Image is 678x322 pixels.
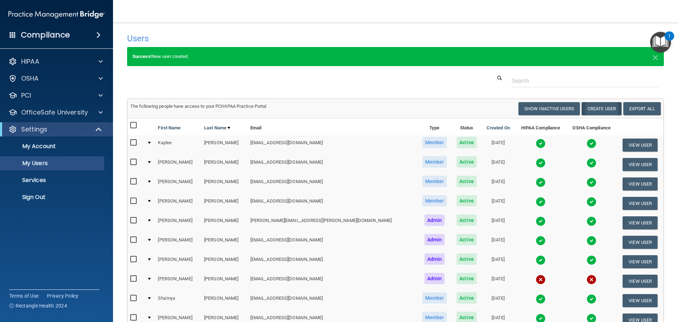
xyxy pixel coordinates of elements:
button: View User [623,236,658,249]
td: [PERSON_NAME] [155,155,201,174]
p: PCI [21,91,31,100]
td: [EMAIL_ADDRESS][DOMAIN_NAME] [248,291,417,310]
img: tick.e7d51cea.svg [536,216,546,226]
td: [PERSON_NAME] [201,271,248,291]
td: [PERSON_NAME] [201,252,248,271]
img: tick.e7d51cea.svg [536,255,546,265]
button: View User [623,139,658,152]
a: First Name [158,124,180,132]
img: tick.e7d51cea.svg [536,294,546,304]
span: Admin [424,215,445,226]
p: Settings [21,125,47,134]
td: [DATE] [481,233,515,252]
span: Admin [424,253,445,265]
button: View User [623,255,658,268]
th: HIPAA Compliance [515,118,566,135]
iframe: Drift Widget Chat Controller [556,272,670,300]
td: Sha'mya [155,291,201,310]
th: Email [248,118,417,135]
span: Member [422,156,447,168]
img: tick.e7d51cea.svg [587,236,596,246]
a: Created On [487,124,510,132]
span: Active [457,156,477,168]
span: Active [457,253,477,265]
p: Services [5,177,101,184]
span: × [652,49,659,64]
td: [PERSON_NAME] [201,291,248,310]
td: [PERSON_NAME] [201,213,248,233]
img: tick.e7d51cea.svg [536,158,546,168]
td: [PERSON_NAME] [155,174,201,194]
p: HIPAA [21,57,39,66]
a: Privacy Policy [47,292,79,299]
td: [PERSON_NAME] [155,233,201,252]
th: OSHA Compliance [566,118,617,135]
p: My Users [5,160,101,167]
a: OSHA [8,74,103,83]
p: OfficeSafe University [21,108,88,117]
div: 1 [668,36,671,45]
td: [PERSON_NAME][EMAIL_ADDRESS][PERSON_NAME][DOMAIN_NAME] [248,213,417,233]
span: Admin [424,273,445,284]
td: [DATE] [481,291,515,310]
span: Member [422,137,447,148]
p: My Account [5,143,101,150]
span: Active [457,273,477,284]
img: tick.e7d51cea.svg [587,177,596,187]
th: Type [417,118,452,135]
button: View User [623,216,658,229]
span: Active [457,215,477,226]
span: The following people have access to your PCIHIPAA Practice Portal [130,104,267,109]
span: Active [457,234,477,245]
p: OSHA [21,74,39,83]
td: [EMAIL_ADDRESS][DOMAIN_NAME] [248,252,417,271]
td: Kaylee [155,135,201,155]
td: [DATE] [481,174,515,194]
td: [PERSON_NAME] [155,194,201,213]
span: Ⓒ Rectangle Health 2024 [9,302,67,309]
td: [DATE] [481,252,515,271]
td: [EMAIL_ADDRESS][DOMAIN_NAME] [248,233,417,252]
button: View User [623,197,658,210]
button: Show Inactive Users [518,102,580,115]
h4: Compliance [21,30,70,40]
th: Status [452,118,482,135]
input: Search [512,74,659,87]
span: Active [457,137,477,148]
td: [PERSON_NAME] [201,155,248,174]
button: View User [623,158,658,171]
img: tick.e7d51cea.svg [587,158,596,168]
span: Active [457,292,477,304]
img: tick.e7d51cea.svg [536,139,546,148]
img: tick.e7d51cea.svg [536,197,546,207]
p: Sign Out [5,194,101,201]
img: tick.e7d51cea.svg [587,255,596,265]
span: Member [422,176,447,187]
a: Terms of Use [9,292,38,299]
td: [DATE] [481,271,515,291]
div: New user created. [127,47,664,66]
img: tick.e7d51cea.svg [536,236,546,246]
td: [DATE] [481,135,515,155]
td: [EMAIL_ADDRESS][DOMAIN_NAME] [248,135,417,155]
td: [DATE] [481,194,515,213]
a: Export All [623,102,661,115]
td: [PERSON_NAME] [201,135,248,155]
span: Active [457,176,477,187]
td: [PERSON_NAME] [155,252,201,271]
button: Close [652,52,659,61]
img: tick.e7d51cea.svg [587,197,596,207]
span: Admin [424,234,445,245]
td: [EMAIL_ADDRESS][DOMAIN_NAME] [248,271,417,291]
td: [EMAIL_ADDRESS][DOMAIN_NAME] [248,194,417,213]
td: [PERSON_NAME] [155,213,201,233]
strong: Success! [132,54,152,59]
button: Create User [582,102,621,115]
button: View User [623,294,658,307]
a: Settings [8,125,102,134]
a: PCI [8,91,103,100]
span: Member [422,292,447,304]
span: Active [457,195,477,206]
td: [DATE] [481,213,515,233]
img: tick.e7d51cea.svg [536,177,546,187]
